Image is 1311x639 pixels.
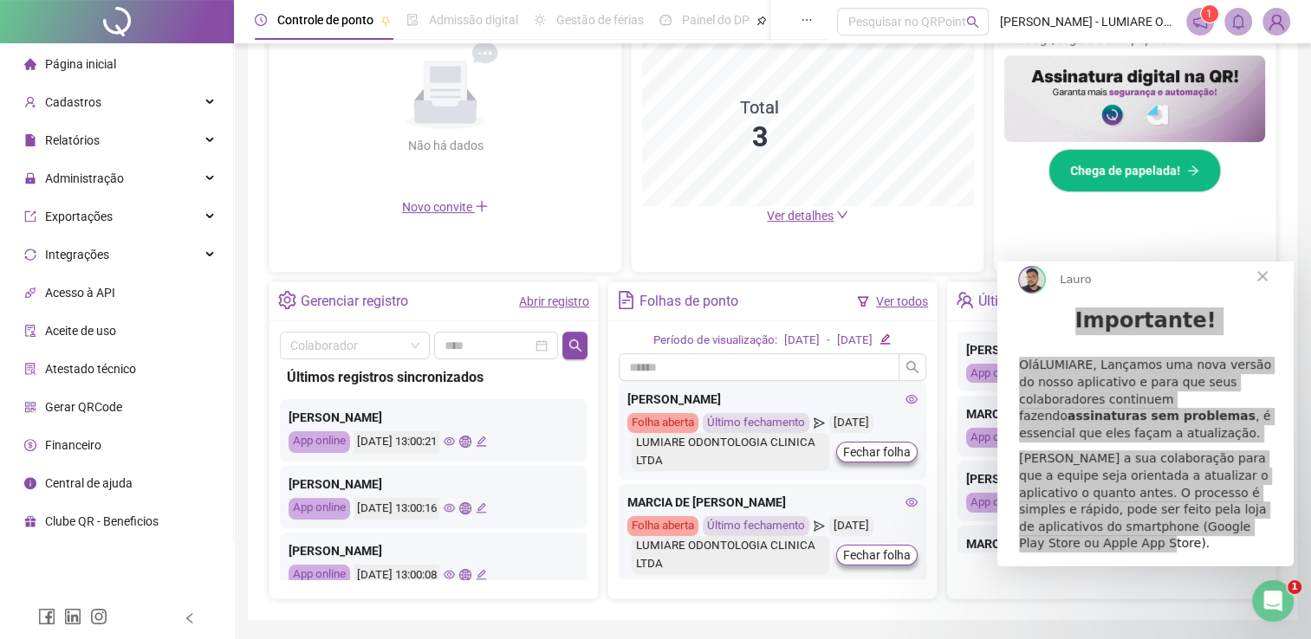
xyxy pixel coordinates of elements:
div: App online [289,565,350,586]
span: search [966,16,979,29]
span: global [459,436,471,447]
div: - [827,332,830,350]
span: filter [857,295,869,307]
span: pushpin [756,16,767,26]
div: [PERSON_NAME] a sua colaboração para que a equipe seja orientada a atualizar o aplicativo o quant... [22,189,275,291]
div: [PERSON_NAME] [966,469,1256,488]
span: gift [24,515,36,527]
div: [PERSON_NAME] PARAGUASSU [966,340,1256,359]
span: Relatórios [45,133,100,147]
div: LUMIARE ODONTOLOGIA CLINICA LTDA [632,433,829,471]
span: Página inicial [45,57,116,71]
span: search [905,360,919,374]
span: eye [905,496,918,508]
span: sync [24,248,36,261]
div: Últimos registros sincronizados [978,287,1171,316]
span: 1 [1206,8,1212,20]
a: Ver detalhes down [767,209,848,223]
span: left [184,612,196,624]
span: Exportações [45,210,113,223]
div: [PERSON_NAME] [289,541,579,560]
span: Chega de papelada! [1070,161,1180,180]
span: Atestado técnico [45,362,136,376]
span: eye [444,502,455,513]
span: Ver detalhes [767,209,834,223]
button: Fechar folha [836,545,918,565]
div: [DATE] 13:00:21 [354,431,439,453]
div: App online [289,498,350,520]
span: global [459,502,471,513]
span: eye [444,436,455,447]
span: Acesso à API [45,286,115,300]
div: Folhas de ponto [639,287,738,316]
div: [DATE] [829,413,873,433]
div: [PERSON_NAME] [289,474,579,494]
div: App online [289,431,350,453]
span: facebook [38,608,55,625]
div: App online [966,428,1028,448]
span: qrcode [24,401,36,413]
span: clock-circle [255,14,267,26]
span: arrow-right [1187,165,1199,177]
div: [DATE] [829,516,873,536]
span: Clube QR - Beneficios [45,514,159,528]
span: edit [476,502,487,513]
iframe: Intercom live chat mensagem [997,261,1294,566]
div: [DATE] 13:00:16 [966,428,1256,448]
span: Administração [45,171,124,185]
span: [PERSON_NAME] - LUMIARE ODONTOLOGIA CLINICA LTDA [999,12,1175,31]
span: plus [475,199,489,213]
span: file-done [406,14,419,26]
div: Gerenciar registro [301,287,408,316]
span: down [836,209,848,221]
div: App online [966,364,1028,384]
span: api [24,287,36,299]
sup: 1 [1201,5,1218,23]
span: edit [476,436,487,447]
div: LUMIARE ODONTOLOGIA CLINICA LTDA [632,536,829,574]
span: search [568,339,582,352]
b: assinaturas sem problemas [70,147,258,161]
span: edit [476,569,487,580]
a: Abrir registro [519,294,589,308]
span: user-add [24,96,36,108]
span: Controle de ponto [277,13,373,27]
span: home [24,58,36,70]
span: bell [1230,14,1246,29]
span: Gerar QRCode [45,400,122,414]
button: Chega de papelada! [1048,149,1221,192]
span: Aceite de uso [45,324,116,338]
div: OláLUMIARE, Lançamos uma nova versão do nosso aplicativo e para que seus colaboradores continuem ... [22,95,275,180]
button: Fechar folha [836,442,918,462]
span: Painel do DP [682,13,750,27]
div: Últimos registros sincronizados [287,366,581,388]
span: Central de ajuda [45,476,133,490]
span: edit [879,333,891,345]
span: team [956,291,974,309]
span: pushpin [380,16,391,26]
div: [DATE] 13:00:08 [966,493,1256,513]
span: audit [24,325,36,337]
span: setting [278,291,296,309]
div: Folha aberta [627,516,698,536]
span: notification [1192,14,1208,29]
div: MARCIA DE [PERSON_NAME] [966,404,1256,423]
div: [DATE] 13:00:21 [966,364,1256,384]
div: Não há dados [366,136,525,155]
span: dollar [24,439,36,451]
span: Gestão de férias [556,13,644,27]
span: solution [24,363,36,375]
span: global [459,569,471,580]
span: Fechar folha [843,442,911,461]
b: Importante! [78,47,219,71]
span: lock [24,172,36,184]
span: send [814,516,825,536]
div: Último fechamento [703,413,809,433]
div: MARCIA DE [PERSON_NAME] [627,493,918,512]
span: ellipsis [801,14,813,26]
img: 79677 [1263,9,1289,35]
div: MARCIA DE [PERSON_NAME] [966,534,1256,553]
span: Cadastros [45,95,101,109]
